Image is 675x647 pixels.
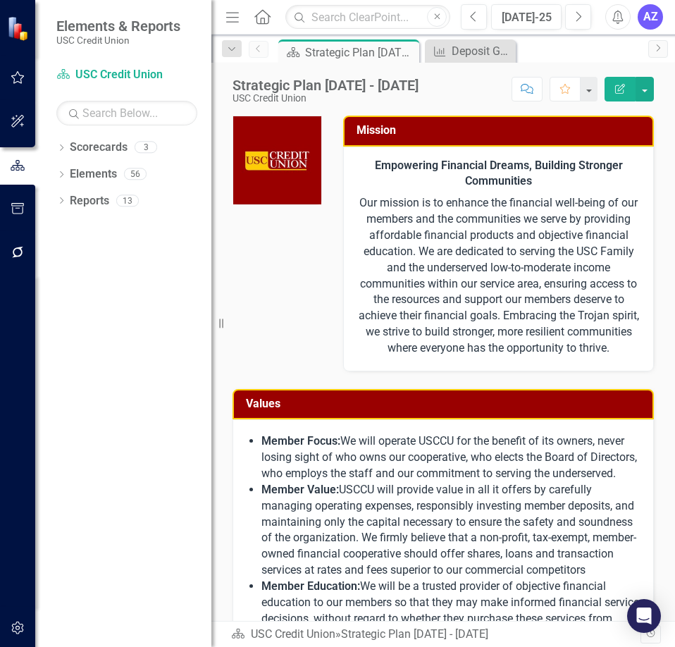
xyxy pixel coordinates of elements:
[56,101,197,125] input: Search Below...
[357,124,645,137] h3: Mission
[135,142,157,154] div: 3
[261,579,360,593] strong: Member Education:
[496,9,557,26] div: [DATE]-25
[56,35,180,46] small: USC Credit Union
[491,4,562,30] button: [DATE]-25
[358,192,639,356] p: Our mission is to enhance the financial well-being of our members and the communities we serve by...
[285,5,450,30] input: Search ClearPoint...
[233,93,419,104] div: USC Credit Union
[233,116,321,204] img: USC Credit Union | LinkedIn
[231,627,640,643] div: »
[56,18,180,35] span: Elements & Reports
[246,398,645,410] h3: Values
[70,166,117,183] a: Elements
[627,599,661,633] div: Open Intercom Messenger
[261,579,639,643] li: We will be a trusted provider of objective financial education to our members so that they may ma...
[70,140,128,156] a: Scorecards
[428,42,512,60] a: Deposit Growth
[638,4,663,30] button: AZ
[261,433,639,482] li: We will operate USCCU for the benefit of its owners, never losing sight of who owns our cooperati...
[261,483,339,496] strong: Member Value:
[70,193,109,209] a: Reports
[341,627,488,641] div: Strategic Plan [DATE] - [DATE]
[124,168,147,180] div: 56
[261,482,639,579] li: USCCU will provide value in all it offers by carefully managing operating expenses, responsibly i...
[375,159,623,188] strong: Empowering Financial Dreams, Building Stronger Communities
[116,195,139,207] div: 13
[251,627,335,641] a: USC Credit Union
[56,67,197,83] a: USC Credit Union
[452,42,512,60] div: Deposit Growth
[261,434,340,448] strong: Member Focus:
[7,16,32,41] img: ClearPoint Strategy
[233,78,419,93] div: Strategic Plan [DATE] - [DATE]
[305,44,416,61] div: Strategic Plan [DATE] - [DATE]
